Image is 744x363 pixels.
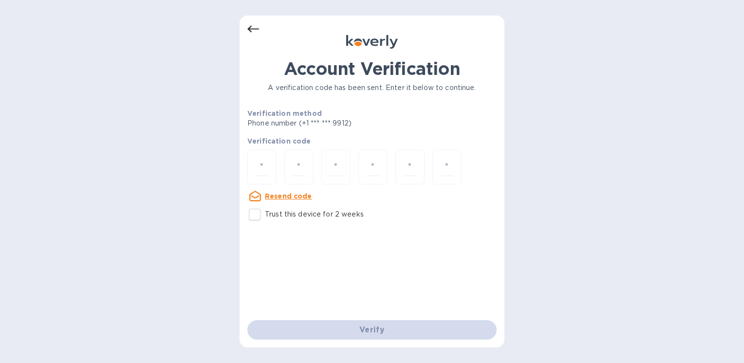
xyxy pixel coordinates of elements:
p: Phone number (+1 *** *** 9912) [247,118,426,128]
p: Trust this device for 2 weeks [265,209,364,219]
h1: Account Verification [247,58,497,79]
p: Verification code [247,136,497,146]
u: Resend code [265,192,312,200]
b: Verification method [247,109,322,117]
p: A verification code has been sent. Enter it below to continue. [247,83,497,93]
